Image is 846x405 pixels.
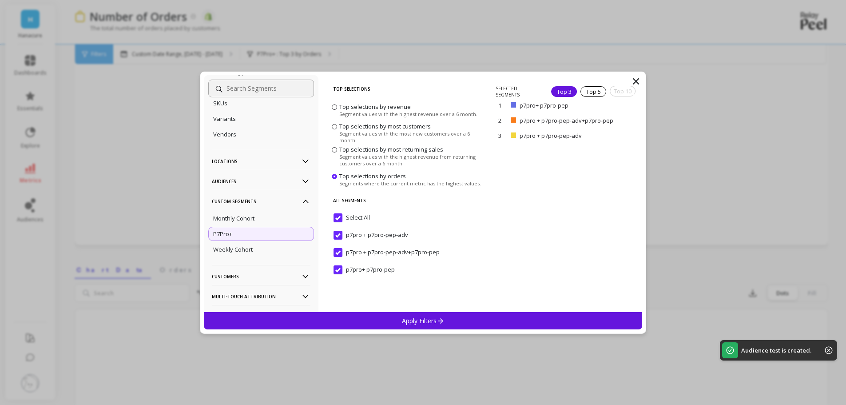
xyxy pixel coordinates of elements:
[610,86,635,96] div: Top 10
[339,153,482,167] span: Segment values with the highest revenue from returning customers over a 6 month.
[212,285,310,308] p: Multi-Touch Attribution
[498,132,507,140] p: 3.
[334,231,408,240] span: p7pro + p7pro-pep-adv
[334,265,395,274] span: p7pro+ p7pro-pep
[213,130,236,138] p: Vendors
[498,116,507,124] p: 2.
[213,99,227,107] p: SKUs
[339,145,443,153] span: Top selections by most returning sales
[520,132,609,140] p: p7pro + p7pro-pep-adv
[580,86,606,97] div: Top 5
[551,86,577,97] div: Top 3
[213,245,253,253] p: Weekly Cohort
[213,115,236,123] p: Variants
[339,122,431,130] span: Top selections by most customers
[520,116,625,124] p: p7pro + p7pro-pep-adv+p7pro-pep
[333,80,481,98] p: Top Selections
[339,130,482,144] span: Segment values with the most new customers over a 6 month.
[339,102,411,110] span: Top selections by revenue
[520,101,603,109] p: p7pro+ p7pro-pep
[334,213,370,222] span: Select All
[339,110,477,117] span: Segment values with the highest revenue over a 6 month.
[212,170,310,192] p: Audiences
[213,230,232,238] p: P7Pro+
[402,317,444,325] p: Apply Filters
[212,265,310,288] p: Customers
[334,248,440,257] span: p7pro + p7pro-pep-adv+p7pro-pep
[213,214,254,222] p: Monthly Cohort
[498,101,507,109] p: 1.
[333,191,481,210] p: All Segments
[212,305,310,328] p: Orders
[208,80,314,97] input: Search Segments
[212,190,310,213] p: Custom Segments
[212,150,310,172] p: Locations
[496,85,540,98] p: SELECTED SEGMENTS
[339,172,406,180] span: Top selections by orders
[741,346,811,354] p: Audience test is created.
[339,180,481,186] span: Segments where the current metric has the highest values.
